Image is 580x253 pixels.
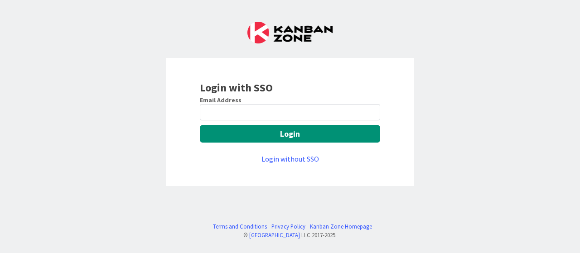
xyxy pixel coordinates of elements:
a: Kanban Zone Homepage [310,222,372,231]
button: Login [200,125,380,143]
b: Login with SSO [200,81,273,95]
div: © LLC 2017- 2025 . [208,231,372,239]
a: [GEOGRAPHIC_DATA] [249,231,300,239]
label: Email Address [200,96,242,104]
a: Terms and Conditions [213,222,267,231]
a: Privacy Policy [271,222,305,231]
img: Kanban Zone [247,22,333,43]
a: Login without SSO [261,154,319,163]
